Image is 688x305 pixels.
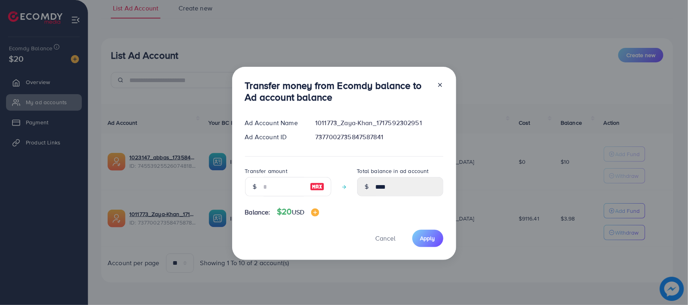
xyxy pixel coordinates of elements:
[412,230,443,247] button: Apply
[311,208,319,216] img: image
[376,234,396,243] span: Cancel
[366,230,406,247] button: Cancel
[245,80,430,103] h3: Transfer money from Ecomdy balance to Ad account balance
[239,118,309,128] div: Ad Account Name
[357,167,429,175] label: Total balance in ad account
[245,208,270,217] span: Balance:
[310,182,324,192] img: image
[292,208,304,216] span: USD
[420,234,435,242] span: Apply
[245,167,287,175] label: Transfer amount
[309,118,449,128] div: 1011773_Zaya-Khan_1717592302951
[277,207,319,217] h4: $20
[309,132,449,142] div: 7377002735847587841
[239,132,309,142] div: Ad Account ID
